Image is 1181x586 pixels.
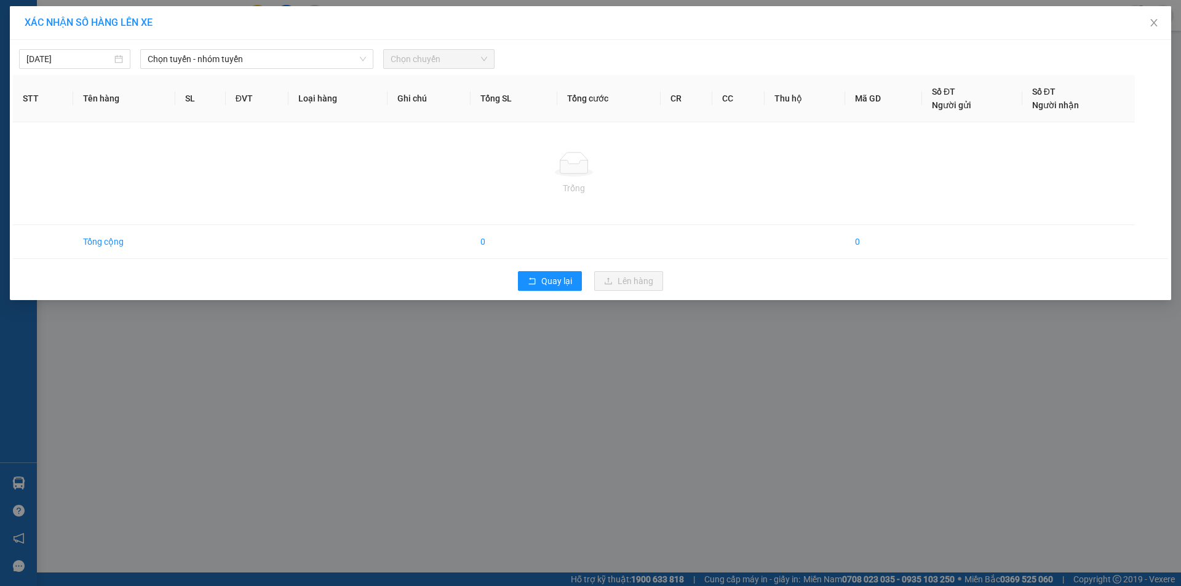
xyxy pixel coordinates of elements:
span: Quay lại [541,274,572,288]
span: Số ĐT [1032,87,1056,97]
th: STT [13,75,73,122]
div: Trống [23,181,1125,195]
span: Người gửi [932,100,971,110]
th: CR [661,75,713,122]
span: Chọn chuyến [391,50,487,68]
button: uploadLên hàng [594,271,663,291]
span: Chọn tuyến - nhóm tuyến [148,50,366,68]
button: Close [1137,6,1171,41]
span: down [359,55,367,63]
td: 0 [471,225,557,259]
th: Tổng SL [471,75,557,122]
th: Tên hàng [73,75,175,122]
button: rollbackQuay lại [518,271,582,291]
th: CC [712,75,765,122]
th: Mã GD [845,75,922,122]
th: SL [175,75,225,122]
td: 0 [845,225,922,259]
th: Loại hàng [288,75,388,122]
td: Tổng cộng [73,225,175,259]
span: close [1149,18,1159,28]
span: XÁC NHẬN SỐ HÀNG LÊN XE [25,17,153,28]
th: Ghi chú [388,75,471,122]
th: Tổng cước [557,75,661,122]
span: Số ĐT [932,87,955,97]
span: rollback [528,277,536,287]
span: Người nhận [1032,100,1079,110]
input: 12/09/2025 [26,52,112,66]
th: Thu hộ [765,75,845,122]
th: ĐVT [226,75,288,122]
